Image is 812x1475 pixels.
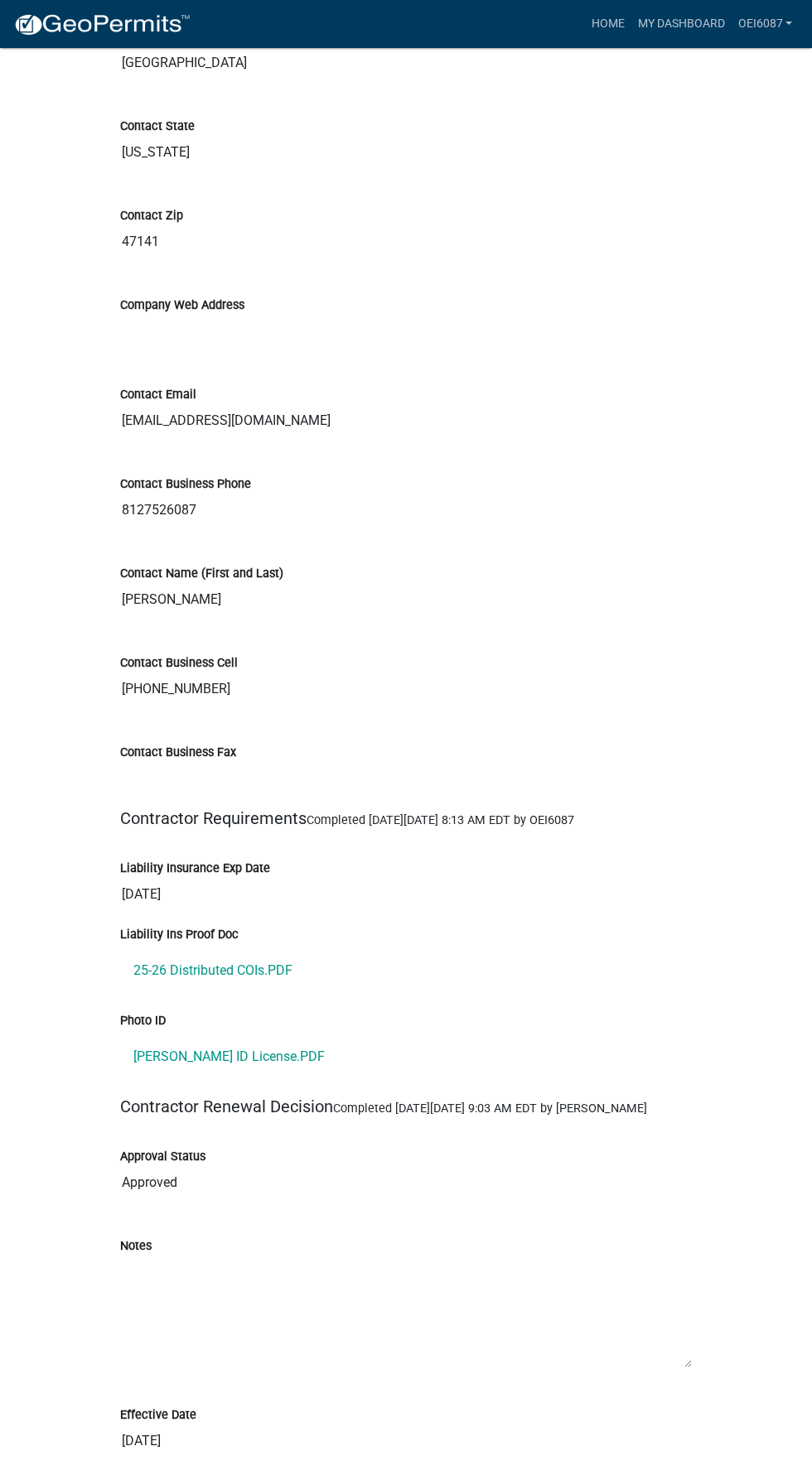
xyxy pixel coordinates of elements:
[120,568,283,580] label: Contact Name (First and Last)
[120,1015,166,1027] label: Photo ID
[120,121,195,133] label: Contact State
[631,8,731,40] a: My Dashboard
[120,210,183,222] label: Contact Zip
[120,1410,196,1421] label: Effective Date
[120,1241,152,1252] label: Notes
[731,8,799,40] a: OEI6087
[120,658,238,669] label: Contact Business Cell
[120,951,692,991] a: 25-26 Distributed COIs.PDF
[120,1151,205,1163] label: Approval Status
[333,1101,647,1116] span: Completed [DATE][DATE] 9:03 AM EDT by [PERSON_NAME]
[120,389,196,401] label: Contact Email
[120,300,244,311] label: Company Web Address
[120,1097,692,1116] h5: Contractor Renewal Decision
[120,1037,692,1077] a: [PERSON_NAME] ID License.PDF
[120,929,239,941] label: Liability Ins Proof Doc
[120,747,236,759] label: Contact Business Fax
[584,8,631,40] a: Home
[307,813,574,827] span: Completed [DATE][DATE] 8:13 AM EDT by OEI6087
[120,863,270,875] label: Liability Insurance Exp Date
[120,808,692,828] h5: Contractor Requirements
[120,479,251,490] label: Contact Business Phone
